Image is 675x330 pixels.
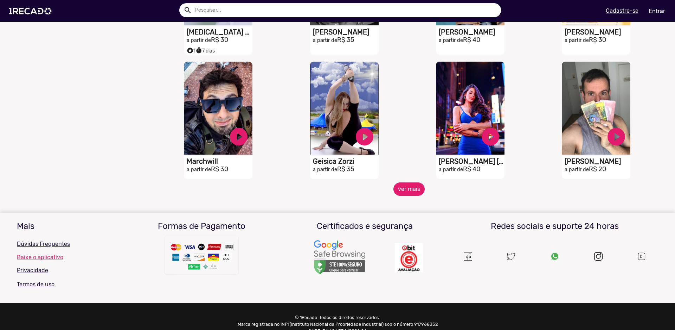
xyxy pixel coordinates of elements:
[439,157,504,166] h1: [PERSON_NAME] [PERSON_NAME]
[565,36,630,44] h2: R$ 30
[310,62,379,155] video: S1RECADO vídeos dedicados para fãs e empresas
[313,28,379,36] h1: [PERSON_NAME]
[187,37,211,43] small: a partir de
[187,36,252,44] h2: R$ 30
[126,221,278,231] h3: Formas de Pagamento
[181,4,193,16] button: Example home icon
[195,48,215,54] span: 7 dias
[187,167,211,173] small: a partir de
[187,48,195,54] span: 1
[439,36,504,44] h2: R$ 40
[313,157,379,166] h1: Geisica Zorzi
[395,243,423,272] img: Um recado,1Recado,1 recado,vídeo de famosos,site para pagar famosos,vídeos e lives exclusivas de ...
[451,221,658,231] h3: Redes sociais e suporte 24 horas
[187,166,252,173] h2: R$ 30
[17,266,115,275] p: Privacidade
[187,47,193,54] small: stars
[190,3,501,17] input: Pesquisar...
[594,252,603,261] img: instagram.svg
[17,221,115,231] h3: Mais
[439,166,504,173] h2: R$ 40
[644,5,670,17] a: Entrar
[439,167,463,173] small: a partir de
[17,280,115,289] p: Termos de uso
[17,240,115,248] p: Dúvidas Frequentes
[439,28,504,36] h1: [PERSON_NAME]
[562,62,630,155] video: S1RECADO vídeos dedicados para fãs e empresas
[606,126,627,147] a: play_circle_filled
[565,166,630,173] h2: R$ 20
[354,126,375,147] a: play_circle_filled
[17,254,115,261] a: Baixe o aplicativo
[480,126,501,147] a: play_circle_filled
[313,37,337,43] small: a partir de
[187,157,252,166] h1: Marchwill
[565,167,589,173] small: a partir de
[228,126,249,147] a: play_circle_filled
[439,37,463,43] small: a partir de
[393,182,425,196] button: ver mais
[551,252,559,261] img: Um recado,1Recado,1 recado,vídeo de famosos,site para pagar famosos,vídeos e lives exclusivas de ...
[184,62,252,155] video: S1RECADO vídeos dedicados para fãs e empresas
[507,252,515,261] img: twitter.svg
[313,240,366,276] img: Um recado,1Recado,1 recado,vídeo de famosos,site para pagar famosos,vídeos e lives exclusivas de ...
[565,37,589,43] small: a partir de
[195,45,202,54] i: timer
[289,221,441,231] h3: Certificados e segurança
[187,45,193,54] i: Selo super talento
[565,28,630,36] h1: [PERSON_NAME]
[436,62,504,155] video: S1RECADO vídeos dedicados para fãs e empresas
[313,166,379,173] h2: R$ 35
[565,157,630,166] h1: [PERSON_NAME]
[313,36,379,44] h2: R$ 35
[637,252,646,261] img: Um recado,1Recado,1 recado,vídeo de famosos,site para pagar famosos,vídeos e lives exclusivas de ...
[195,47,202,54] small: timer
[187,28,252,36] h1: [MEDICAL_DATA] Pau
[163,234,240,280] img: Um recado,1Recado,1 recado,vídeo de famosos,site para pagar famosos,vídeos e lives exclusivas de ...
[606,7,638,14] u: Cadastre-se
[313,167,337,173] small: a partir de
[464,252,472,261] img: Um recado,1Recado,1 recado,vídeo de famosos,site para pagar famosos,vídeos e lives exclusivas de ...
[184,6,192,14] mat-icon: Example home icon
